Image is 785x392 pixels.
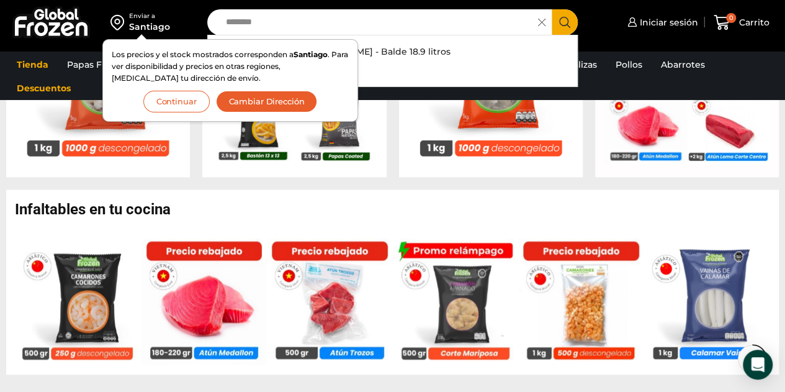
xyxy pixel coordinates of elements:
span: Iniciar sesión [637,16,698,29]
h2: Infaltables en tu cocina [15,202,779,217]
a: Tienda [11,53,55,76]
a: Iniciar sesión [624,10,698,35]
a: 0 Carrito [711,8,773,37]
a: Abarrotes [655,53,711,76]
a: Salsa de [PERSON_NAME] - Balde 18.9 litros $2.490 [208,42,578,80]
a: Papas Fritas [61,53,127,76]
a: Pollos [609,53,648,76]
a: Descuentos [11,76,77,100]
div: Santiago [129,21,170,33]
strong: Santiago [294,50,328,59]
img: address-field-icon.svg [110,12,129,33]
div: Enviar a [129,12,170,21]
button: Continuar [143,91,210,112]
button: Search button [552,9,578,35]
span: 0 [726,13,736,23]
div: Open Intercom Messenger [743,350,773,380]
button: Cambiar Dirección [216,91,318,112]
p: Los precios y el stock mostrados corresponden a . Para ver disponibilidad y precios en otras regi... [112,48,349,84]
span: Carrito [736,16,769,29]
